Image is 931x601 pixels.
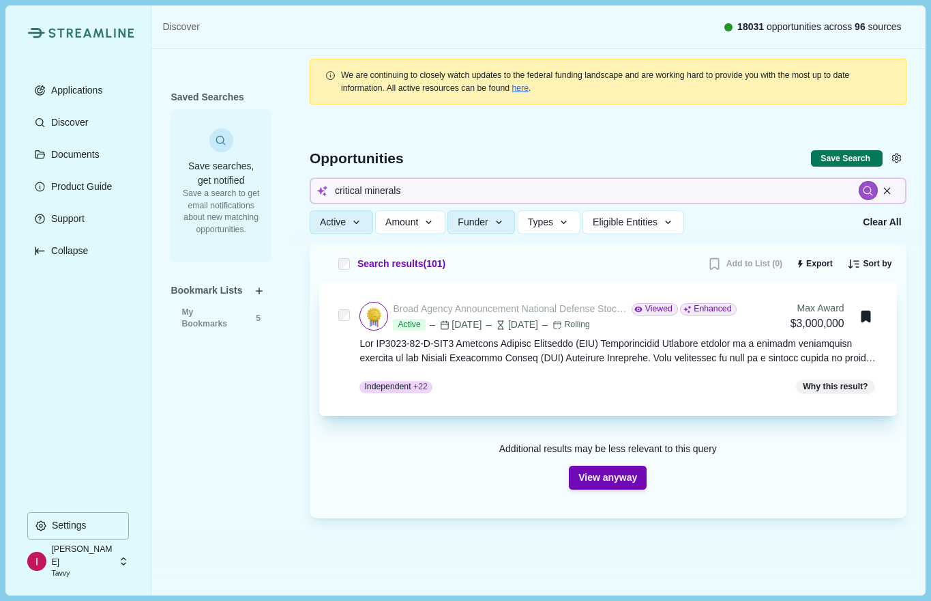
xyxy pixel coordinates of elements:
input: Search for funding [310,178,906,204]
p: Support [46,213,85,225]
span: Search results ( 101 ) [357,257,445,271]
button: Active [310,210,373,234]
p: Settings [47,520,87,531]
div: $3,000,000 [790,316,844,333]
button: Amount [375,210,445,234]
button: Types [518,210,580,234]
button: Save current search & filters [811,150,882,167]
button: Sort by [842,253,897,275]
button: View anyway [569,466,647,490]
a: Discover [162,20,199,34]
span: We are continuing to closely watch updates to the federal funding landscape and are working hard ... [341,70,849,92]
div: Max Award [790,301,844,316]
span: Active [393,319,425,331]
p: Product Guide [46,181,113,193]
button: Applications [27,76,129,104]
img: profile picture [27,552,46,571]
img: Streamline Climate Logo [48,28,134,38]
span: Funder [458,216,488,228]
img: badge.png [360,303,387,330]
p: [PERSON_NAME] [51,543,114,568]
p: Collapse [46,245,88,257]
p: Tavvy [51,568,114,579]
span: + 22 [413,380,428,393]
button: Settings [27,512,129,540]
span: Active [320,216,346,228]
div: Lor IP3023-82-D-SIT3 Ametcons Adipisc Elitseddo (EIU) Temporincidid Utlabore etdolor ma a enimadm... [359,337,877,365]
button: Documents [27,141,129,168]
p: Independent [364,380,411,393]
button: Expand [27,237,129,264]
div: [DATE] [484,318,538,332]
button: Clear All [858,210,906,234]
p: Documents [46,149,100,160]
span: Bookmark Lists [171,283,242,298]
img: Streamline Climate Logo [27,27,44,38]
h3: Save searches, get notified [180,159,262,188]
p: Save a search to get email notifications about new matching opportunities. [180,188,262,236]
span: 96 [855,21,866,32]
span: opportunities across sources [737,20,902,34]
p: Applications [46,85,103,96]
span: Amount [385,216,418,228]
span: Eligible Entities [593,216,657,228]
div: . [341,69,891,94]
div: Broad Agency Announcement National Defense Stockpile Qualification [393,302,626,316]
div: 5 [256,313,261,325]
div: Rolling [552,319,590,331]
span: Types [528,216,553,228]
div: [DATE] [428,318,482,332]
span: Why this result? [796,380,875,394]
button: Discover [27,109,129,136]
div: Additional results may be less relevant to this query [499,442,717,456]
a: Streamline Climate LogoStreamline Climate Logo [27,27,129,38]
button: Funder [447,210,515,234]
span: My Bookmarks [181,307,227,331]
a: Broad Agency Announcement National Defense Stockpile QualificationViewedEnhancedActive[DATE][DATE... [359,301,877,397]
button: Product Guide [27,173,129,200]
button: Add to List (0) [703,253,787,275]
span: Saved Searches [171,90,243,104]
a: Settings [27,512,129,544]
button: Settings [887,149,906,168]
button: Bookmark this grant. [854,305,878,329]
a: here [512,83,529,93]
p: Discover [46,117,88,128]
span: 18031 [737,21,764,32]
button: Export results to CSV (250 max) [792,253,838,275]
button: Support [27,205,129,232]
span: Viewed [645,303,673,316]
span: Opportunities [310,151,404,165]
button: Eligible Entities [582,210,684,234]
span: Enhanced [694,303,731,316]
